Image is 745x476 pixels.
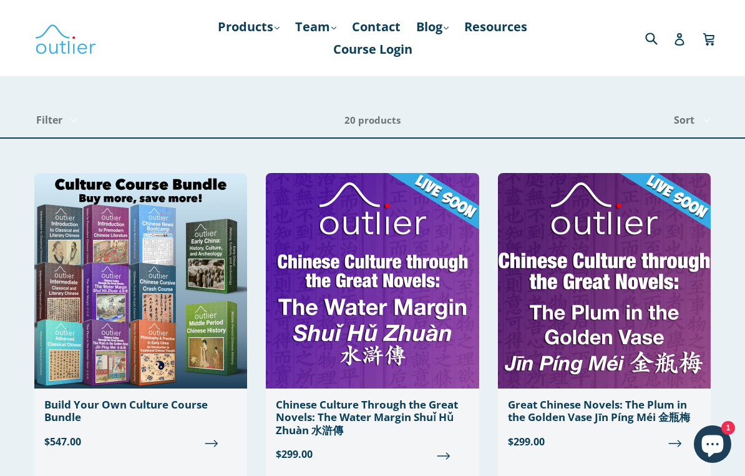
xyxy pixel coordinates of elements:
img: Chinese Culture Through the Great Novels: The Water Margin Shuǐ Hǔ Zhuàn 水滸傳 [266,173,479,389]
a: Great Chinese Novels: The Plum in the Golden Vase Jīn Píng Méi 金瓶梅 $299.00 [498,173,711,459]
div: Great Chinese Novels: The Plum in the Golden Vase Jīn Píng Méi 金瓶梅 [508,399,701,424]
div: Build Your Own Culture Course Bundle [44,399,237,424]
a: Products [212,16,286,38]
a: Course Login [327,38,419,61]
div: Chinese Culture Through the Great Novels: The Water Margin Shuǐ Hǔ Zhuàn 水滸傳 [276,399,469,437]
a: Resources [458,16,533,38]
a: Chinese Culture Through the Great Novels: The Water Margin Shuǐ Hǔ Zhuàn 水滸傳 $299.00 [266,173,479,472]
input: Search [642,25,676,51]
span: $299.00 [508,434,701,449]
a: Contact [346,16,407,38]
img: Outlier Linguistics [34,20,97,56]
img: Great Chinese Novels: The Plum in the Golden Vase Jīn Píng Méi 金瓶梅 [498,173,711,389]
span: $547.00 [44,434,237,449]
span: $299.00 [276,447,469,462]
span: 20 products [344,114,401,126]
img: Build Your Own Culture Course Bundle [34,173,247,389]
a: Blog [410,16,455,38]
inbox-online-store-chat: Shopify online store chat [690,425,735,466]
a: Build Your Own Culture Course Bundle $547.00 [34,173,247,459]
a: Team [289,16,343,38]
